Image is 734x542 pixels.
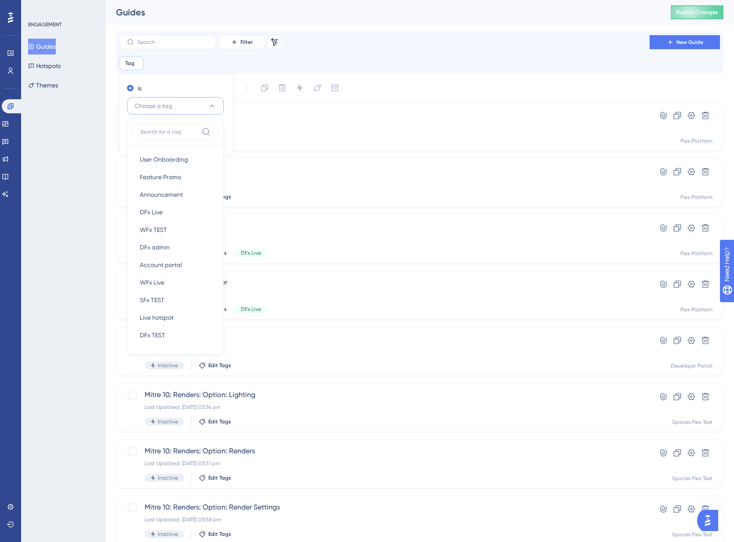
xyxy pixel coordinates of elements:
button: WFx TEST [133,221,218,238]
div: Flex Platform [680,137,712,145]
button: Edit Tags [199,418,231,425]
span: Inactive [158,474,178,481]
button: User Onboarding [133,151,218,168]
div: ENGAGEMENT [28,21,62,28]
button: Themes [28,77,58,93]
button: SFx TEST [133,291,218,309]
span: DFx Live [140,207,163,217]
div: Last Updated: [DATE] 04:59 pm [145,179,625,186]
button: Edit Tags [199,531,231,538]
span: Webinar promotion [145,165,625,175]
span: Mitre 10: Renders: Option: Render Settings [145,502,625,513]
span: Edit Tags [208,531,231,538]
div: Last Updated: [DATE] 03:58 pm [145,516,625,523]
span: Mitre 10: Renders: Option: Lighting [145,390,625,400]
span: WFx Live [140,277,164,288]
span: Edit Tags [208,362,231,369]
div: Flex Platform [680,250,712,257]
button: DFx Live [133,203,218,221]
span: Announcement [140,189,183,200]
div: Developer Portal [671,362,712,369]
span: WFx TEST [140,224,167,235]
button: Guides [28,39,56,54]
span: Choose a tag [134,101,172,111]
span: Need Help? [21,2,55,13]
div: Flex Platform [680,306,712,313]
div: Last Updated: [DATE] 03:11 pm [145,235,625,242]
span: Test Flex APIM 2 (345) [145,333,625,344]
div: Last Updated: [DATE] 03:34 pm [145,404,625,411]
button: Announcement [133,186,218,203]
div: Spaces Flex Test [672,531,712,538]
span: Edit Tags [208,474,231,481]
span: Developer Portal Feedback [145,108,625,119]
span: DFx TEST [140,330,165,340]
button: New Guide [650,35,720,49]
iframe: UserGuiding AI Assistant Launcher [697,507,723,534]
span: Account portal [140,260,182,270]
span: Inactive [158,531,178,538]
span: Feature Promo [140,172,181,182]
button: Choose a tag [127,97,224,115]
span: Tag [125,60,134,67]
button: Live hotspot [133,309,218,326]
button: Edit Tags [199,362,231,369]
span: SFx TEST [140,295,164,305]
div: Last Updated: [DATE] 12:40 pm [145,347,625,354]
button: Feature Promo [133,168,218,186]
span: Publish Changes [676,9,718,16]
span: User Onboarding [140,154,188,165]
span: DFx Live [241,249,261,257]
input: Search for a tag [140,128,198,135]
button: DFx admin [133,238,218,256]
span: Mitre 10: Renders: Option: Renders [145,446,625,456]
div: Spaces Flex Test [672,475,712,482]
label: is [138,83,142,94]
button: Publish Changes [671,5,723,19]
input: Search [138,39,209,45]
span: DFx Design Status [145,221,625,231]
span: Edit Tags [208,418,231,425]
div: Last Updated: [DATE] 03:11 pm [145,291,625,298]
span: Inactive [158,362,178,369]
div: Flex Platform [680,194,712,201]
span: DFx admin [140,242,170,253]
button: DFx TEST [133,326,218,344]
div: Last Updated: [DATE] 03:51 pm [145,460,625,467]
button: WFx Live [133,274,218,291]
span: Inactive [158,418,178,425]
div: Last Updated: [DATE] 05:03 pm [145,123,625,130]
span: DFx Live [241,306,261,313]
div: Spaces Flex Test [672,419,712,426]
span: Live hotspot [140,312,174,323]
div: Guides [116,6,649,18]
span: New Guide [676,39,703,46]
span: DFx Design Status banner [145,277,625,288]
button: Filter [220,35,264,49]
button: Account portal [133,256,218,274]
button: Hotspots [28,58,61,74]
span: Filter [240,39,253,46]
button: Edit Tags [199,474,231,481]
